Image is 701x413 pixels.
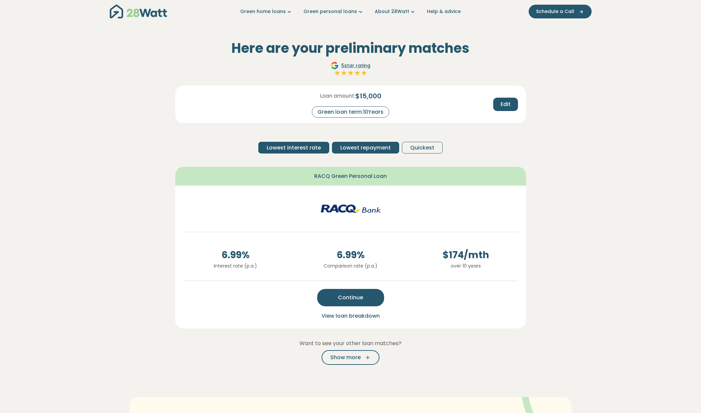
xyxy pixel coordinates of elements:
span: $ 174 /mth [414,248,518,262]
button: Continue [317,289,384,306]
p: Want to see your other loan matches? [175,339,526,348]
span: RACQ Green Personal Loan [314,172,387,180]
div: Green loan term: 10 Years [312,106,389,118]
img: Full star [361,70,367,76]
button: Lowest repayment [332,142,399,153]
a: Help & advice [427,8,461,15]
a: Green personal loans [303,8,364,15]
button: Show more [322,350,379,365]
a: Green home loans [240,8,293,15]
a: About 28Watt [375,8,416,15]
p: Interest rate (p.a.) [183,262,288,270]
span: Edit [501,100,511,108]
img: racq-personal logo [321,194,381,224]
span: Loan amount: [320,92,355,100]
img: 28Watt [110,5,167,18]
span: Continue [338,294,363,302]
img: Full star [347,70,354,76]
button: Schedule a Call [529,5,592,18]
button: Lowest interest rate [258,142,329,153]
span: Lowest repayment [340,144,391,152]
button: Quickest [402,142,443,153]
span: 5 star rating [341,62,370,69]
img: Full star [354,70,361,76]
button: View loan breakdown [320,312,382,320]
p: Comparison rate (p.a.) [298,262,403,270]
span: Show more [330,353,361,362]
img: Full star [334,70,341,76]
span: 6.99 % [183,248,288,262]
span: 6.99 % [298,248,403,262]
span: $ 15,000 [355,91,381,101]
span: Lowest interest rate [267,144,321,152]
span: Quickest [410,144,434,152]
span: Schedule a Call [536,8,574,15]
button: Edit [493,98,518,111]
nav: Main navigation [110,3,592,20]
h2: Here are your preliminary matches [175,40,526,56]
span: View loan breakdown [322,312,380,320]
img: Google [331,62,339,70]
p: over 10 years [414,262,518,270]
a: Google5star ratingFull starFull starFull starFull starFull star [330,62,371,78]
img: Full star [341,70,347,76]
